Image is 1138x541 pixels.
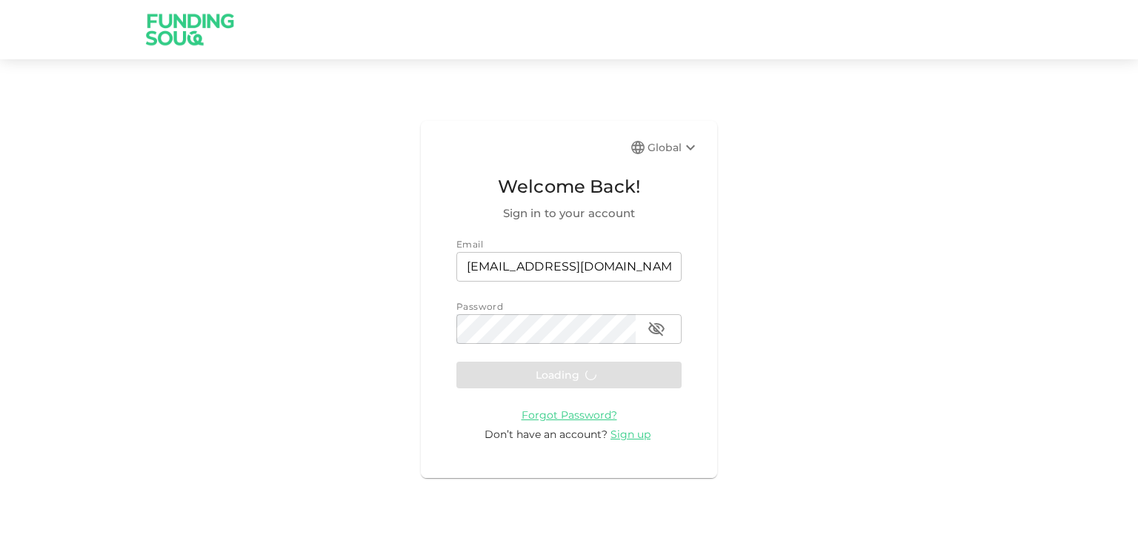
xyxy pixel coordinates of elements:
span: Sign in to your account [456,205,682,222]
input: email [456,252,682,282]
span: Sign up [610,428,650,441]
input: password [456,314,636,344]
div: Global [648,139,699,156]
span: Email [456,239,483,250]
a: Forgot Password? [522,408,617,422]
span: Forgot Password? [522,408,617,422]
span: Don’t have an account? [485,428,608,441]
span: Welcome Back! [456,173,682,201]
span: Password [456,301,503,312]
